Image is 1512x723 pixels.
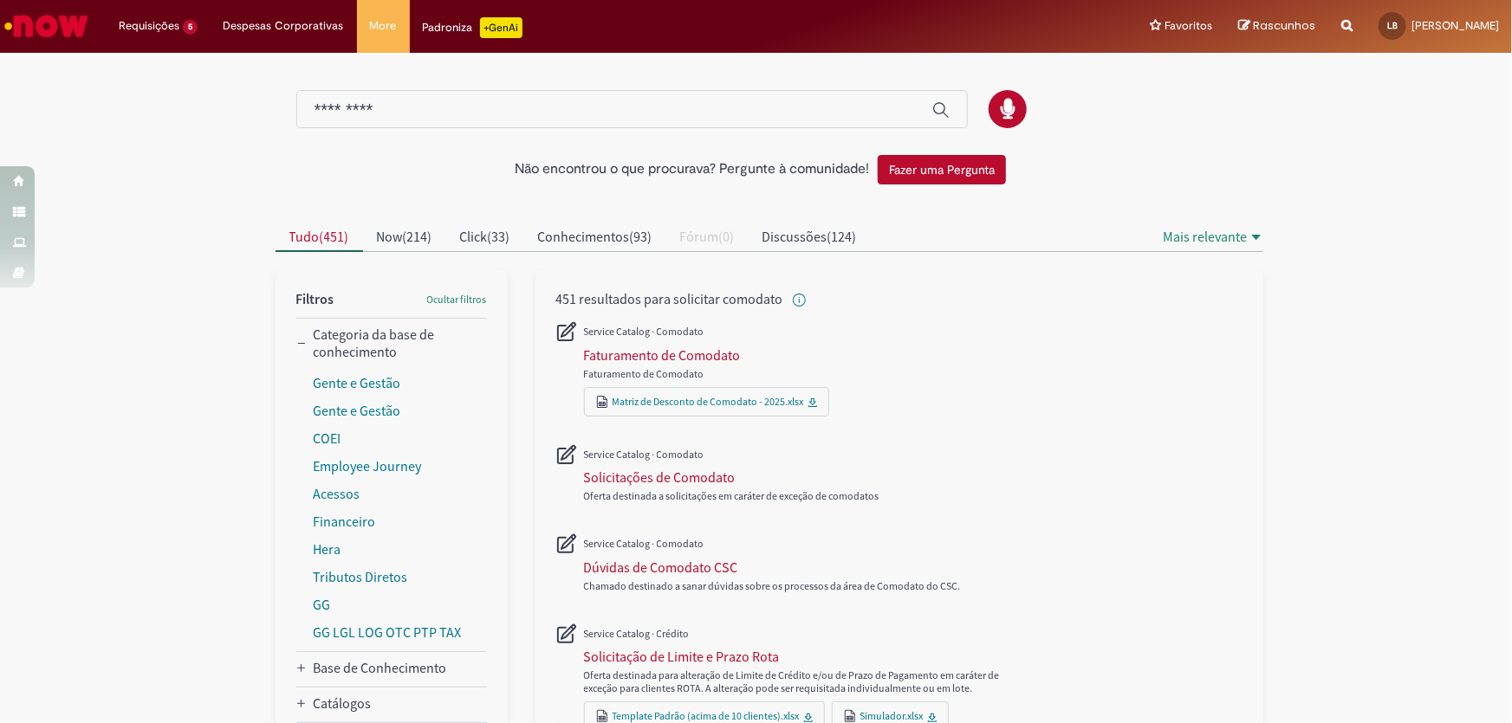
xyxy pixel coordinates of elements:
h2: Não encontrou o que procurava? Pergunte à comunidade! [515,162,869,178]
span: LB [1387,20,1398,31]
p: +GenAi [480,17,522,38]
span: [PERSON_NAME] [1411,18,1499,33]
div: Padroniza [423,17,522,38]
span: Rascunhos [1253,17,1315,34]
img: ServiceNow [2,9,91,43]
span: Favoritos [1165,17,1212,35]
span: More [370,17,397,35]
span: 5 [183,20,198,35]
span: Despesas Corporativas [224,17,344,35]
button: Fazer uma Pergunta [878,155,1006,184]
a: Rascunhos [1238,18,1315,35]
span: Requisições [119,17,179,35]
